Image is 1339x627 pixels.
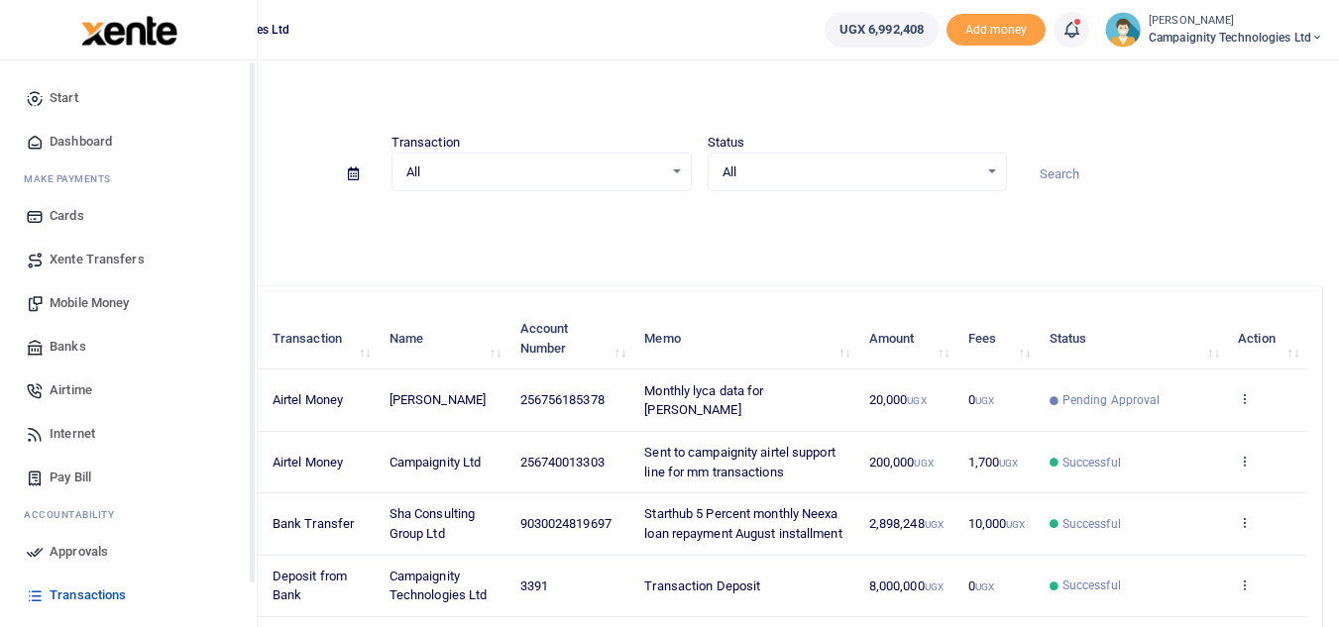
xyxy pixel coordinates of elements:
[1149,29,1323,47] span: Campaignity Technologies Ltd
[508,308,633,369] th: Account Number: activate to sort column ascending
[50,206,84,226] span: Cards
[16,281,241,325] a: Mobile Money
[16,325,241,368] a: Banks
[50,132,112,152] span: Dashboard
[1105,12,1141,48] img: profile-user
[406,162,663,182] span: All
[16,163,241,194] li: M
[975,581,994,592] small: UGX
[50,337,86,357] span: Banks
[968,578,994,593] span: 0
[968,516,1026,531] span: 10,000
[75,85,1323,107] h4: Transactions
[273,392,343,407] span: Airtel Money
[390,455,482,470] span: Campaignity Ltd
[925,519,944,530] small: UGX
[16,499,241,530] li: Ac
[16,456,241,499] a: Pay Bill
[50,585,126,605] span: Transactions
[16,412,241,456] a: Internet
[16,368,241,412] a: Airtime
[999,458,1018,469] small: UGX
[869,516,944,531] span: 2,898,248
[16,530,241,574] a: Approvals
[50,542,108,562] span: Approvals
[1062,515,1121,533] span: Successful
[39,507,114,522] span: countability
[520,578,548,593] span: 3391
[825,12,939,48] a: UGX 6,992,408
[907,395,926,406] small: UGX
[16,574,241,617] a: Transactions
[968,392,994,407] span: 0
[968,455,1019,470] span: 1,700
[644,578,760,593] span: Transaction Deposit
[1023,157,1323,191] input: Search
[1062,576,1121,594] span: Successful
[947,21,1046,36] a: Add money
[1038,308,1227,369] th: Status: activate to sort column ascending
[391,133,460,153] label: Transaction
[925,581,944,592] small: UGX
[390,392,486,407] span: [PERSON_NAME]
[81,16,177,46] img: logo-large
[16,194,241,238] a: Cards
[50,380,92,400] span: Airtime
[633,308,857,369] th: Memo: activate to sort column ascending
[262,308,379,369] th: Transaction: activate to sort column ascending
[947,14,1046,47] span: Add money
[869,578,944,593] span: 8,000,000
[644,445,835,479] span: Sent to campaignity airtel support line for mm transactions
[50,88,78,108] span: Start
[1149,13,1323,30] small: [PERSON_NAME]
[975,395,994,406] small: UGX
[644,383,763,418] span: Monthly lyca data for [PERSON_NAME]
[50,424,95,444] span: Internet
[817,12,947,48] li: Wallet ballance
[1062,454,1121,471] span: Successful
[839,20,924,40] span: UGX 6,992,408
[858,308,957,369] th: Amount: activate to sort column ascending
[16,238,241,281] a: Xente Transfers
[75,215,1323,236] p: Download
[723,162,979,182] span: All
[50,293,129,313] span: Mobile Money
[520,392,605,407] span: 256756185378
[708,133,745,153] label: Status
[869,392,927,407] span: 20,000
[914,458,933,469] small: UGX
[390,569,488,603] span: Campaignity Technologies Ltd
[379,308,509,369] th: Name: activate to sort column ascending
[1062,391,1161,409] span: Pending Approval
[16,120,241,163] a: Dashboard
[273,569,347,603] span: Deposit from Bank
[1006,519,1025,530] small: UGX
[273,455,343,470] span: Airtel Money
[79,22,177,37] a: logo-small logo-large logo-large
[50,250,145,269] span: Xente Transfers
[16,76,241,120] a: Start
[1227,308,1306,369] th: Action: activate to sort column ascending
[956,308,1038,369] th: Fees: activate to sort column ascending
[273,516,354,531] span: Bank Transfer
[34,171,111,186] span: ake Payments
[390,506,475,541] span: Sha Consulting Group Ltd
[947,14,1046,47] li: Toup your wallet
[520,455,605,470] span: 256740013303
[1105,12,1323,48] a: profile-user [PERSON_NAME] Campaignity Technologies Ltd
[869,455,934,470] span: 200,000
[644,506,841,541] span: Starthub 5 Percent monthly Neexa loan repayment August installment
[50,468,91,487] span: Pay Bill
[520,516,612,531] span: 9030024819697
